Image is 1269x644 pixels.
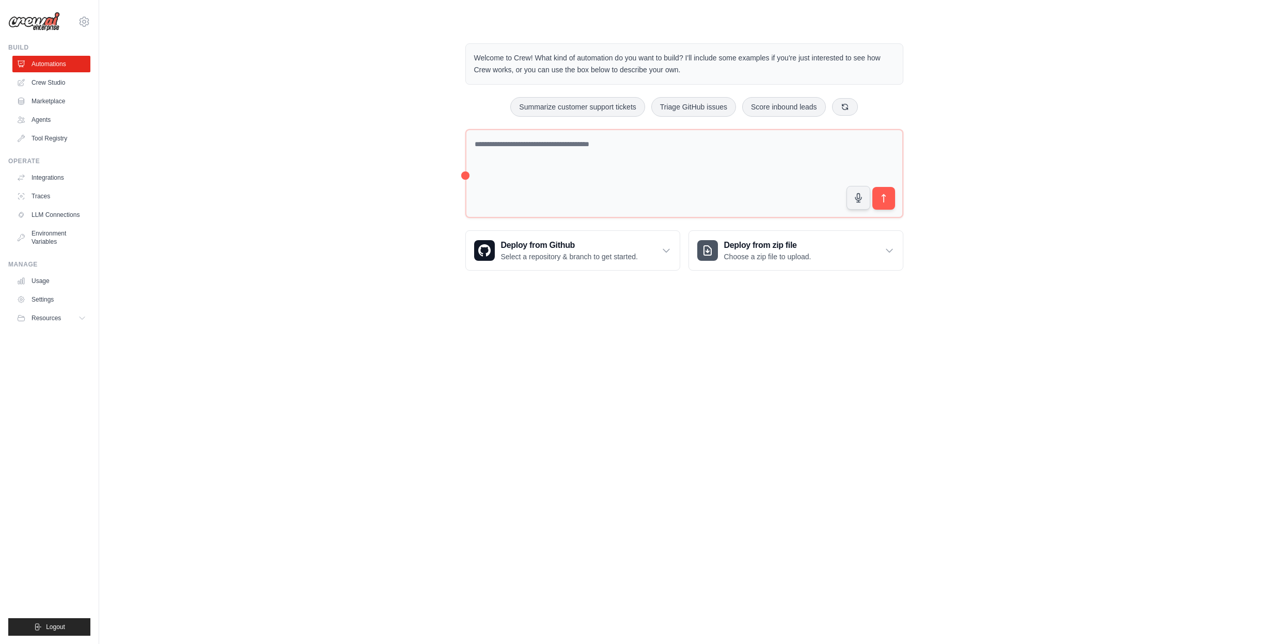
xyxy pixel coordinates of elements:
[474,52,895,76] p: Welcome to Crew! What kind of automation do you want to build? I'll include some examples if you'...
[724,252,811,262] p: Choose a zip file to upload.
[12,56,90,72] a: Automations
[8,157,90,165] div: Operate
[501,252,638,262] p: Select a repository & branch to get started.
[8,43,90,52] div: Build
[46,623,65,631] span: Logout
[12,273,90,289] a: Usage
[12,188,90,205] a: Traces
[724,239,811,252] h3: Deploy from zip file
[12,112,90,128] a: Agents
[12,93,90,109] a: Marketplace
[12,74,90,91] a: Crew Studio
[12,169,90,186] a: Integrations
[501,239,638,252] h3: Deploy from Github
[651,97,736,117] button: Triage GitHub issues
[8,618,90,636] button: Logout
[510,97,645,117] button: Summarize customer support tickets
[12,225,90,250] a: Environment Variables
[8,260,90,269] div: Manage
[8,12,60,32] img: Logo
[12,291,90,308] a: Settings
[12,310,90,326] button: Resources
[12,207,90,223] a: LLM Connections
[742,97,826,117] button: Score inbound leads
[32,314,61,322] span: Resources
[12,130,90,147] a: Tool Registry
